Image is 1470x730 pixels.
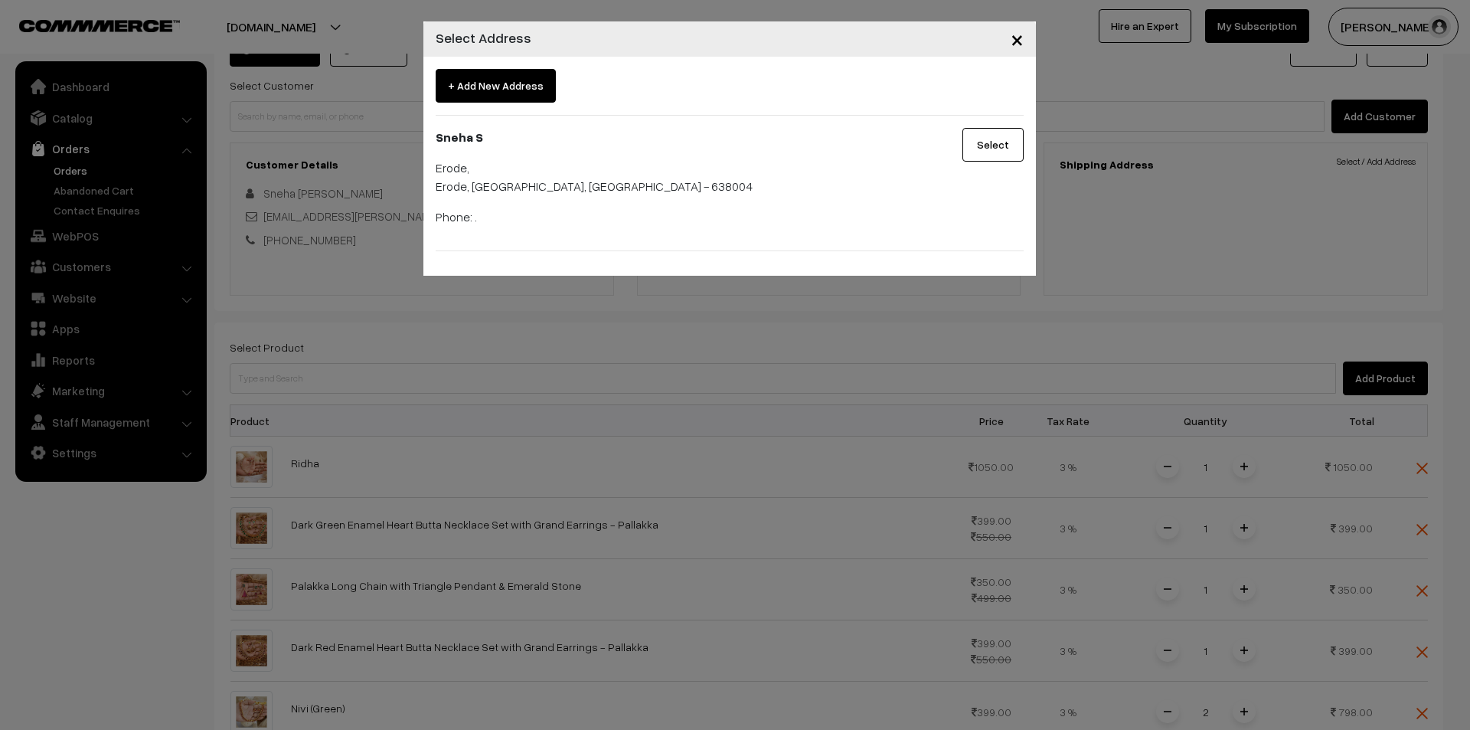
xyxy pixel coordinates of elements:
[998,15,1036,63] button: Close
[436,208,922,226] p: Phone: .
[1011,25,1024,53] span: ×
[436,159,922,195] p: Erode, Erode, [GEOGRAPHIC_DATA], [GEOGRAPHIC_DATA] - 638004
[962,128,1024,162] button: Select
[436,69,556,103] span: + Add New Address
[436,28,531,48] h4: Select Address
[436,129,483,145] b: Sneha S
